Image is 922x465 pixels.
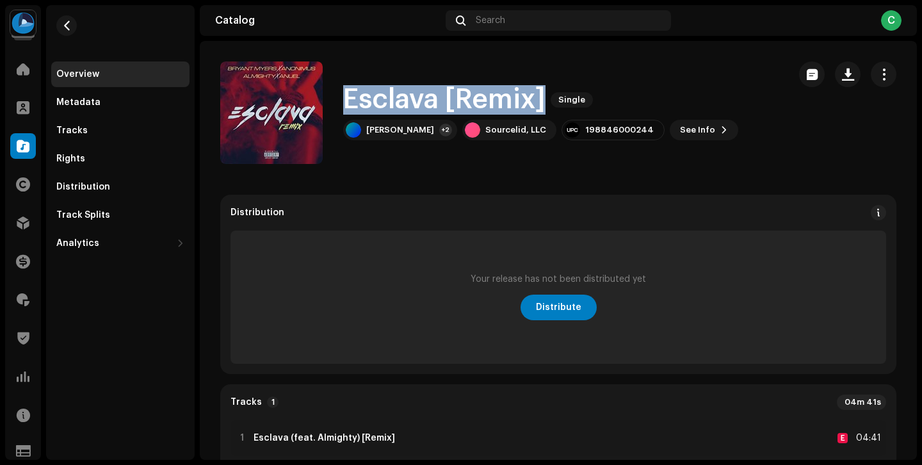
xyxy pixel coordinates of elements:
span: See Info [680,117,715,143]
span: Single [551,92,593,108]
h1: Esclava [Remix] [343,85,546,115]
div: Distribution [56,182,110,192]
div: Your release has not been distributed yet [471,274,646,284]
button: See Info [670,120,738,140]
div: Analytics [56,238,99,249]
div: Distribution [230,208,284,218]
re-m-nav-item: Metadata [51,90,190,115]
strong: Esclava (feat. Almighty) [Remix] [254,433,395,443]
strong: Tracks [230,397,262,407]
div: Sourcelid, LLC [485,125,546,135]
re-m-nav-item: Tracks [51,118,190,143]
div: Catalog [215,15,441,26]
img: 31a4402c-14a3-4296-bd18-489e15b936d7 [10,10,36,36]
span: Distribute [536,295,581,320]
button: Distribute [521,295,597,320]
re-m-nav-item: Overview [51,61,190,87]
div: [PERSON_NAME] [366,125,434,135]
re-m-nav-item: Rights [51,146,190,172]
re-m-nav-item: Distribution [51,174,190,200]
re-m-nav-item: Track Splits [51,202,190,228]
p-badge: 1 [267,396,279,408]
div: Rights [56,154,85,164]
div: 04:41 [853,430,881,446]
div: Tracks [56,126,88,136]
div: E [837,433,848,443]
div: C [881,10,902,31]
div: Metadata [56,97,101,108]
div: Overview [56,69,99,79]
div: 198846000244 [585,125,654,135]
div: Track Splits [56,210,110,220]
div: +2 [439,124,452,136]
span: Search [476,15,505,26]
div: 04m 41s [837,395,886,410]
re-m-nav-dropdown: Analytics [51,231,190,256]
